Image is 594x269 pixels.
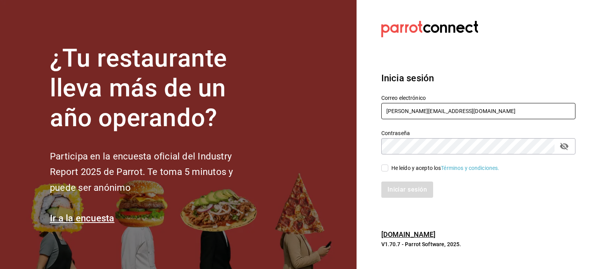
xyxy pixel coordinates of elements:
a: Ir a la encuesta [50,213,114,224]
p: V1.70.7 - Parrot Software, 2025. [381,240,575,248]
label: Contraseña [381,130,575,136]
h2: Participa en la encuesta oficial del Industry Report 2025 de Parrot. Te toma 5 minutos y puede se... [50,149,259,196]
button: passwordField [558,140,571,153]
input: Ingresa tu correo electrónico [381,103,575,119]
label: Correo electrónico [381,95,575,101]
a: Términos y condiciones. [441,165,499,171]
div: He leído y acepto los [391,164,500,172]
h3: Inicia sesión [381,71,575,85]
h1: ¿Tu restaurante lleva más de un año operando? [50,44,259,133]
a: [DOMAIN_NAME] [381,230,436,238]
